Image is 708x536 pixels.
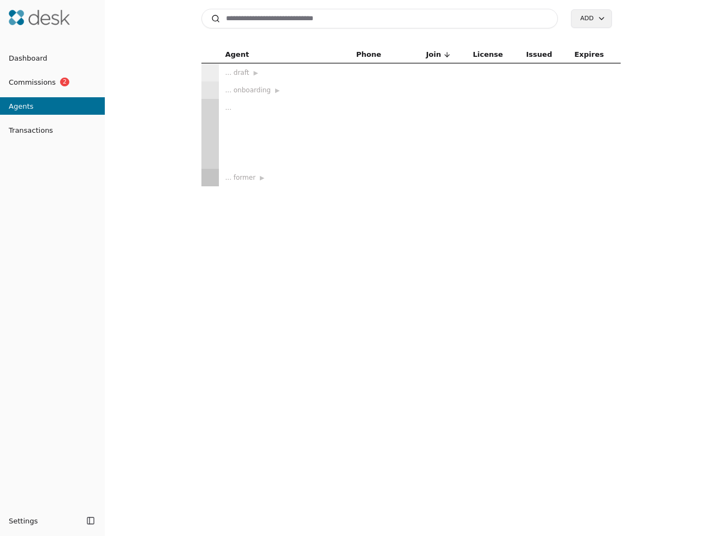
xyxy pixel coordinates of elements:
span: 2 [60,78,69,86]
span: Settings [9,515,38,527]
span: ▶ [253,68,258,78]
button: Settings [4,512,83,529]
div: ... former [225,172,343,183]
span: ▶ [260,173,264,183]
span: Issued [526,49,552,61]
span: Expires [574,49,604,61]
div: ... draft [225,67,343,78]
span: License [473,49,503,61]
button: Add [571,9,611,28]
td: ... [219,99,350,116]
span: Agent [225,49,249,61]
span: Phone [356,49,382,61]
div: ... onboarding [225,85,343,96]
img: Desk [9,10,70,25]
span: ▶ [275,86,279,96]
span: Join [426,49,441,61]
